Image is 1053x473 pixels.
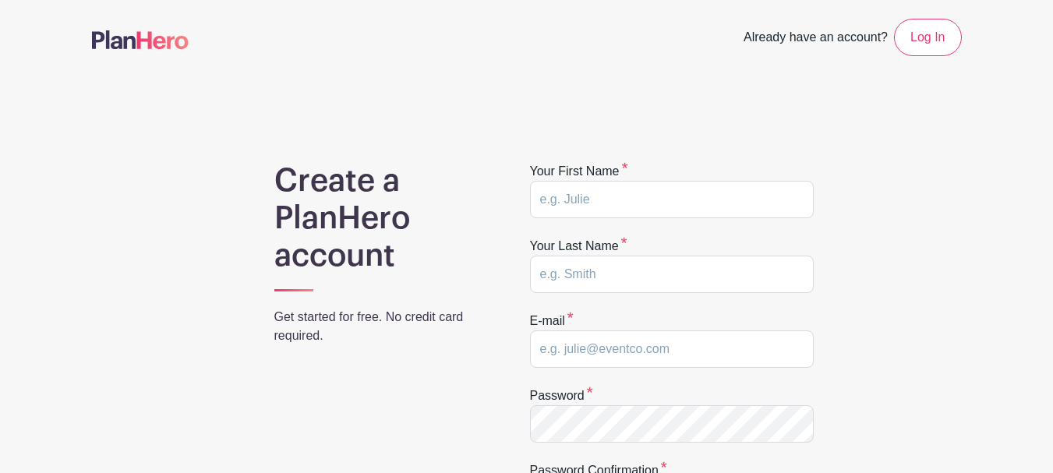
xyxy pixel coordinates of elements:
[894,19,961,56] a: Log In
[92,30,189,49] img: logo-507f7623f17ff9eddc593b1ce0a138ce2505c220e1c5a4e2b4648c50719b7d32.svg
[530,387,593,405] label: Password
[274,162,489,274] h1: Create a PlanHero account
[530,237,627,256] label: Your last name
[530,181,814,218] input: e.g. Julie
[530,162,628,181] label: Your first name
[530,312,574,330] label: E-mail
[744,22,888,56] span: Already have an account?
[530,256,814,293] input: e.g. Smith
[274,308,489,345] p: Get started for free. No credit card required.
[530,330,814,368] input: e.g. julie@eventco.com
